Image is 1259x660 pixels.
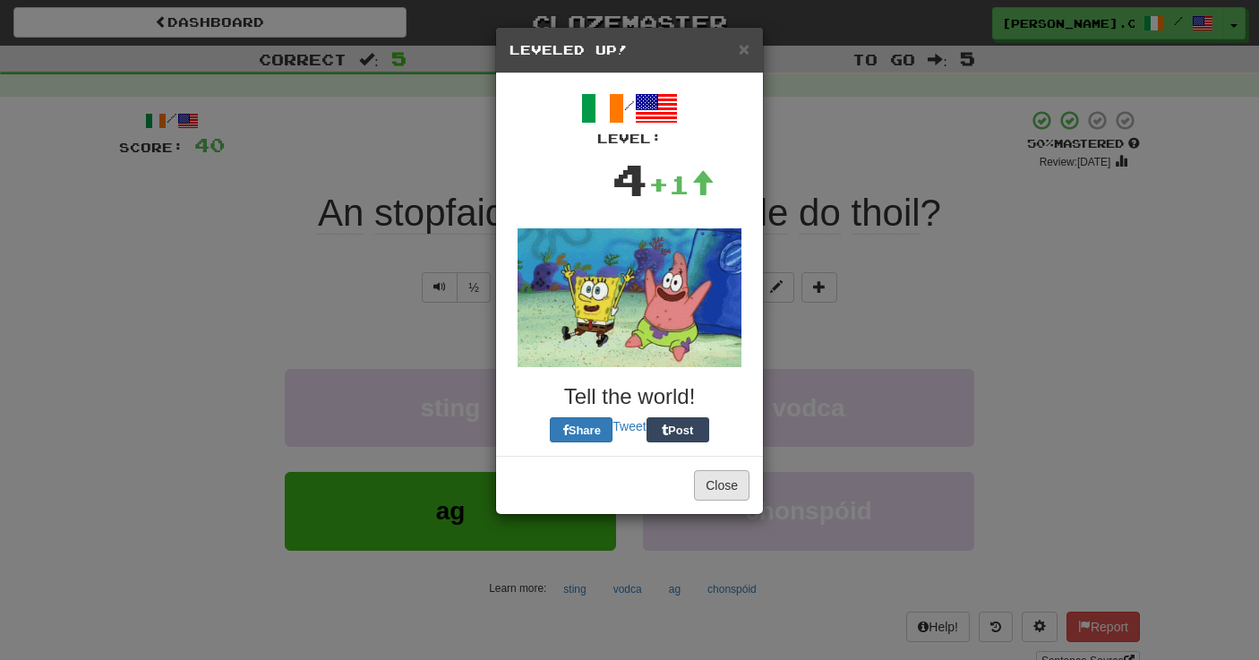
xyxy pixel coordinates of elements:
div: 4 [612,148,648,210]
button: Close [739,39,749,58]
div: / [510,87,749,148]
button: Share [550,417,612,442]
button: Close [694,470,749,501]
span: × [739,39,749,59]
a: Tweet [612,419,646,433]
button: Post [647,417,709,442]
div: +1 [648,167,715,202]
img: spongebob-53e4afb176f15ec50bbd25504a55505dc7932d5912ae3779acb110eb58d89fe3.gif [518,228,741,367]
h5: Leveled Up! [510,41,749,59]
div: Level: [510,130,749,148]
h3: Tell the world! [510,385,749,408]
